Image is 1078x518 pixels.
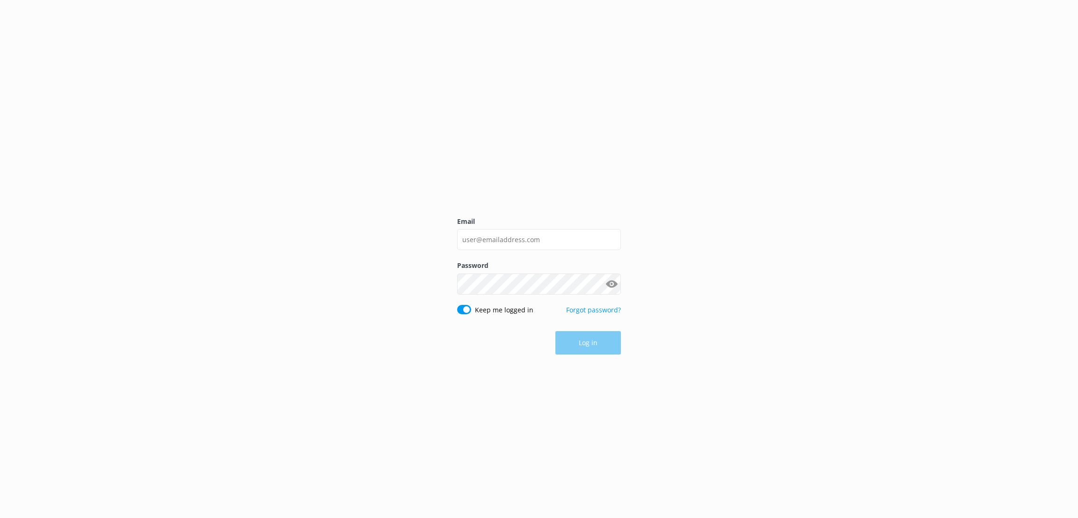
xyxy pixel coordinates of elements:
label: Password [457,260,621,271]
a: Forgot password? [566,305,621,314]
button: Show password [602,274,621,293]
input: user@emailaddress.com [457,229,621,250]
label: Email [457,216,621,227]
label: Keep me logged in [475,305,533,315]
